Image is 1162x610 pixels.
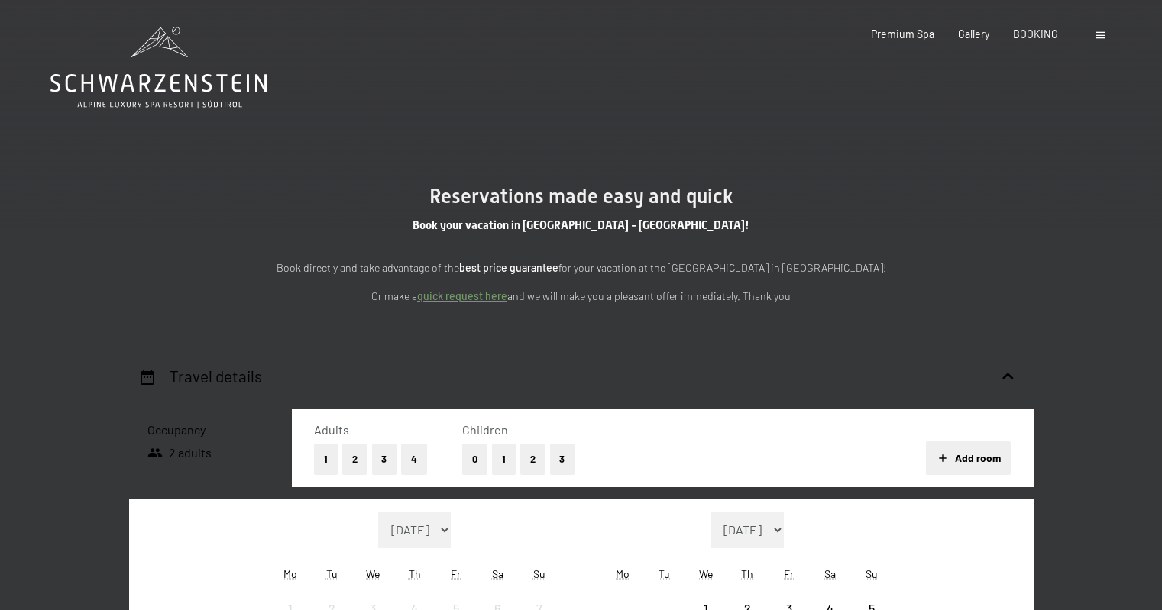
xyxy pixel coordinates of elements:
abbr: Tuesday [326,567,338,580]
p: Book directly and take advantage of the for your vacation at the [GEOGRAPHIC_DATA] in [GEOGRAPHIC... [245,260,918,277]
span: Children [462,422,508,437]
span: Reservations made easy and quick [429,185,733,208]
abbr: Thursday [409,567,421,580]
button: 0 [462,444,487,475]
span: Adults [314,422,349,437]
span: Book your vacation in [GEOGRAPHIC_DATA] - [GEOGRAPHIC_DATA]! [413,218,749,232]
abbr: Friday [451,567,461,580]
button: 1 [314,444,338,475]
span: 2 adults [147,444,212,461]
abbr: Thursday [741,567,753,580]
abbr: Saturday [824,567,836,580]
abbr: Wednesday [699,567,713,580]
strong: best price guarantee [459,261,558,274]
button: 3 [550,444,575,475]
h2: Travel details [170,366,262,386]
button: 4 [401,444,427,475]
button: 1 [492,444,516,475]
abbr: Monday [283,567,297,580]
button: 2 [342,444,367,475]
a: BOOKING [1013,27,1058,40]
abbr: Wednesday [366,567,380,580]
abbr: Tuesday [659,567,670,580]
h3: Occupancy [147,421,274,438]
button: 2 [520,444,545,475]
abbr: Sunday [866,567,878,580]
a: Gallery [958,27,989,40]
a: Premium Spa [871,27,934,40]
button: 3 [372,444,397,475]
abbr: Saturday [492,567,503,580]
a: quick request here [417,289,507,302]
p: Or make a and we will make you a pleasant offer immediately. Thank you [245,288,918,305]
abbr: Sunday [533,567,545,580]
abbr: Monday [616,567,630,580]
button: Add room [926,441,1011,475]
abbr: Friday [784,567,794,580]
